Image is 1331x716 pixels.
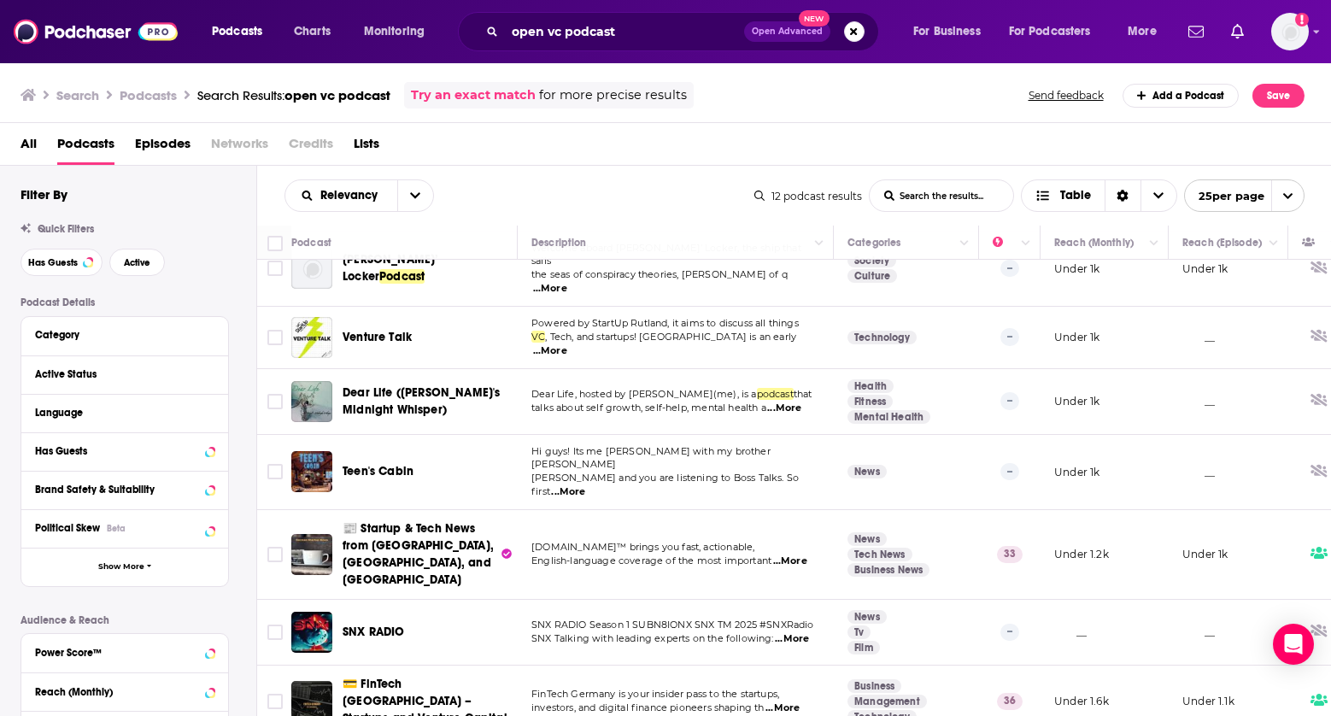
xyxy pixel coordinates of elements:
[1054,694,1109,708] p: Under 1.6k
[1128,20,1157,44] span: More
[267,625,283,640] span: Toggle select row
[1302,232,1326,253] div: Has Guests
[757,388,794,400] span: podcast
[120,87,177,103] h3: Podcasts
[847,331,917,344] a: Technology
[354,130,379,165] a: Lists
[847,625,871,639] a: Tv
[267,547,283,562] span: Toggle select row
[531,541,754,553] span: [DOMAIN_NAME]™ brings you fast, actionable,
[847,379,894,393] a: Health
[35,440,214,461] button: Has Guests
[533,344,567,358] span: ...More
[57,130,114,165] a: Podcasts
[531,472,799,497] span: [PERSON_NAME] and you are listening to Boss Talks. So first
[754,190,862,202] div: 12 podcast results
[847,532,887,546] a: News
[1181,17,1211,46] a: Show notifications dropdown
[267,394,283,409] span: Toggle select row
[283,18,341,45] a: Charts
[35,686,200,698] div: Reach (Monthly)
[320,190,384,202] span: Relevancy
[35,402,214,423] button: Language
[1184,179,1305,212] button: open menu
[343,251,512,285] a: [PERSON_NAME]’ LockerPodcast
[1264,233,1284,254] button: Column Actions
[531,317,799,329] span: Powered by StartUp Rutland, it aims to discuss all things
[35,478,214,500] button: Brand Safety & Suitability
[56,87,99,103] h3: Search
[847,563,929,577] a: Business News
[35,363,214,384] button: Active Status
[343,384,512,419] a: Dear Life ([PERSON_NAME]'s Midnight Whisper)
[35,522,100,534] span: Political Skew
[21,614,229,626] p: Audience & Reach
[1000,392,1019,409] p: --
[107,523,126,534] div: Beta
[343,625,405,639] span: SNX RADIO
[773,555,807,568] span: ...More
[200,18,284,45] button: open menu
[531,632,774,644] span: SNX Talking with leading experts on the following:
[285,190,397,202] button: open menu
[291,248,332,289] img: Davy Jones’ Locker Podcast
[913,20,981,44] span: For Business
[291,534,332,575] img: 📰 Startup & Tech News from Germany, Austria, and Switzerland
[1016,233,1036,254] button: Column Actions
[847,254,896,267] a: Society
[35,324,214,345] button: Category
[379,269,425,284] span: Podcast
[14,15,178,48] img: Podchaser - Follow, Share and Rate Podcasts
[291,612,332,653] img: SNX RADIO
[284,87,390,103] span: open vc podcast
[35,647,200,659] div: Power Score™
[1054,394,1099,408] p: Under 1k
[35,641,214,662] button: Power Score™
[847,610,887,624] a: News
[847,548,912,561] a: Tech News
[809,233,830,254] button: Column Actions
[1224,17,1251,46] a: Show notifications dropdown
[531,555,771,566] span: English-language coverage of the most important
[397,180,433,211] button: open menu
[1054,232,1134,253] div: Reach (Monthly)
[1009,20,1091,44] span: For Podcasters
[1182,261,1228,276] p: Under 1k
[847,232,900,253] div: Categories
[291,317,332,358] a: Venture Talk
[767,402,801,415] span: ...More
[474,12,895,51] div: Search podcasts, credits, & more...
[545,331,796,343] span: , Tech, and startups! [GEOGRAPHIC_DATA] is an early
[28,258,78,267] span: Has Guests
[197,87,390,103] a: Search Results:open vc podcast
[1182,394,1215,408] p: __
[1252,84,1305,108] button: Save
[124,258,150,267] span: Active
[135,130,191,165] span: Episodes
[847,410,930,424] a: Mental Health
[1000,260,1019,277] p: --
[505,18,744,45] input: Search podcasts, credits, & more...
[211,130,268,165] span: Networks
[343,624,405,641] a: SNX RADIO
[1054,465,1099,479] p: Under 1k
[21,130,37,165] a: All
[343,385,500,417] span: Dear Life ([PERSON_NAME]'s Midnight Whisper)
[343,521,494,587] span: 📰 Startup & Tech News from [GEOGRAPHIC_DATA], [GEOGRAPHIC_DATA], and [GEOGRAPHIC_DATA]
[291,381,332,422] img: Dear Life (Angel's Midnight Whisper)
[35,368,203,380] div: Active Status
[343,464,413,478] span: Teen's Cabin
[531,331,545,343] span: VC
[352,18,447,45] button: open menu
[1054,261,1099,276] p: Under 1k
[847,465,887,478] a: News
[411,85,536,105] a: Try an exact match
[343,330,412,344] span: Venture Talk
